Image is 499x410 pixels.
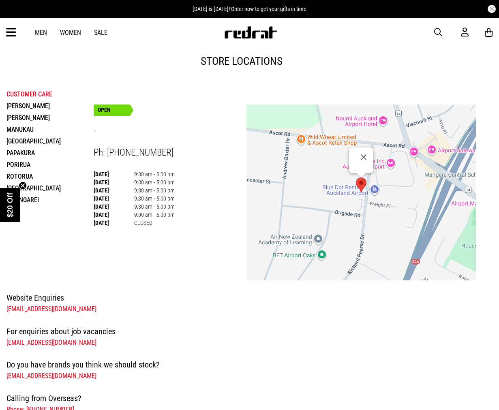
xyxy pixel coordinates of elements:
li: [PERSON_NAME] [6,112,94,124]
button: Close [354,147,373,167]
h4: Website Enquiries [6,291,476,304]
th: [DATE] [94,211,134,219]
th: [DATE] [94,186,134,194]
h4: For enquiries about job vacancies [6,325,476,338]
a: [EMAIL_ADDRESS][DOMAIN_NAME] [6,339,96,346]
button: Close teaser [19,182,27,190]
div: OPEN [94,105,130,116]
li: [GEOGRAPHIC_DATA] [6,135,94,147]
li: Rotorua [6,171,94,182]
h1: store locations [6,55,476,68]
td: 9:30 am - 5:00 pm [134,194,175,203]
li: [GEOGRAPHIC_DATA] [6,182,94,194]
li: [PERSON_NAME] [6,100,94,112]
h4: Calling from Overseas? [6,392,476,405]
td: 9:30 am - 5:00 pm [134,178,175,186]
a: Women [60,29,81,36]
li: Whangarei [6,194,94,206]
li: Manukau [6,124,94,135]
td: CLOSED [134,219,175,227]
a: Sale [94,29,107,36]
li: Customer Care [6,88,94,100]
div: - [354,167,373,173]
a: [EMAIL_ADDRESS][DOMAIN_NAME] [6,305,96,313]
li: Porirua [6,159,94,171]
th: [DATE] [94,219,134,227]
th: [DATE] [94,194,134,203]
td: 9:30 am - 5:00 pm [134,170,175,178]
a: Men [35,29,47,36]
th: [DATE] [94,178,134,186]
img: Redrat logo [224,26,277,38]
th: [DATE] [94,203,134,211]
a: [EMAIL_ADDRESS][DOMAIN_NAME] [6,372,96,380]
li: Papakura [6,147,94,159]
td: 9:00 am - 5:00 pm [134,211,175,219]
th: [DATE] [94,170,134,178]
span: Ph: [PHONE_NUMBER] [94,147,173,158]
span: $20 Off [6,192,14,217]
td: 9:30 am - 5:00 pm [134,203,175,211]
td: 9:30 am - 5:00 pm [134,186,175,194]
h3: - [94,125,246,138]
span: [DATE] is [DATE]! Order now to get your gifts in time [193,6,306,12]
h4: Do you have brands you think we should stock? [6,358,476,371]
